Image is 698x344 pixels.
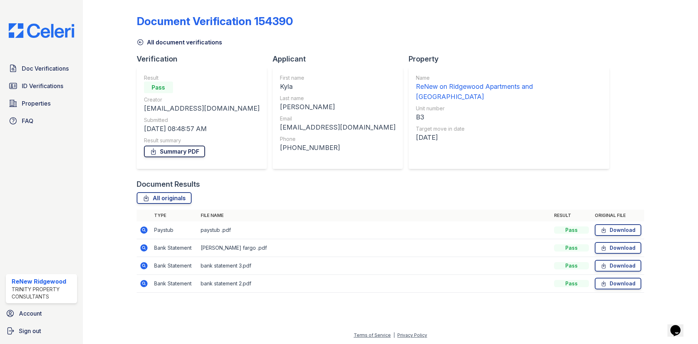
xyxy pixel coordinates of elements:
[280,82,396,92] div: Kyla
[554,226,589,234] div: Pass
[397,332,427,338] a: Privacy Policy
[22,64,69,73] span: Doc Verifications
[280,122,396,133] div: [EMAIL_ADDRESS][DOMAIN_NAME]
[137,192,192,204] a: All originals
[137,179,200,189] div: Document Results
[280,102,396,112] div: [PERSON_NAME]
[554,280,589,287] div: Pass
[151,221,198,239] td: Paystub
[144,82,173,93] div: Pass
[416,133,602,143] div: [DATE]
[280,135,396,143] div: Phone
[3,324,80,338] a: Sign out
[416,82,602,102] div: ReNew on Ridgewood Apartments and [GEOGRAPHIC_DATA]
[144,103,260,114] div: [EMAIL_ADDRESS][DOMAIN_NAME]
[416,125,602,133] div: Target move in date
[22,116,33,125] span: FAQ
[667,315,691,337] iframe: chat widget
[595,278,641,289] a: Download
[198,210,551,221] th: File name
[3,23,80,38] img: CE_Logo_Blue-a8612792a0a2168367f1c8372b55b34899dd931a85d93a1a3d3e32e68fde9ad4.png
[595,242,641,254] a: Download
[151,275,198,293] td: Bank Statement
[6,61,77,76] a: Doc Verifications
[3,306,80,321] a: Account
[280,143,396,153] div: [PHONE_NUMBER]
[280,95,396,102] div: Last name
[595,260,641,272] a: Download
[393,332,395,338] div: |
[554,244,589,252] div: Pass
[198,221,551,239] td: paystub .pdf
[416,74,602,102] a: Name ReNew on Ridgewood Apartments and [GEOGRAPHIC_DATA]
[144,146,205,157] a: Summary PDF
[144,74,260,82] div: Result
[198,257,551,275] td: bank statement 3.pdf
[409,54,615,64] div: Property
[22,99,51,108] span: Properties
[6,114,77,128] a: FAQ
[198,239,551,257] td: [PERSON_NAME] fargo .pdf
[595,224,641,236] a: Download
[144,124,260,134] div: [DATE] 08:48:57 AM
[19,327,41,335] span: Sign out
[6,96,77,111] a: Properties
[144,137,260,144] div: Result summary
[12,286,74,300] div: Trinity Property Consultants
[151,239,198,257] td: Bank Statement
[144,116,260,124] div: Submitted
[12,277,74,286] div: ReNew Ridgewood
[280,115,396,122] div: Email
[273,54,409,64] div: Applicant
[416,112,602,122] div: B3
[6,79,77,93] a: ID Verifications
[280,74,396,82] div: First name
[137,54,273,64] div: Verification
[144,96,260,103] div: Creator
[198,275,551,293] td: bank statement 2.pdf
[354,332,391,338] a: Terms of Service
[137,15,293,28] div: Document Verification 154390
[151,257,198,275] td: Bank Statement
[151,210,198,221] th: Type
[19,309,42,318] span: Account
[22,82,63,90] span: ID Verifications
[551,210,592,221] th: Result
[416,74,602,82] div: Name
[416,105,602,112] div: Unit number
[137,38,222,47] a: All document verifications
[554,262,589,269] div: Pass
[592,210,644,221] th: Original file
